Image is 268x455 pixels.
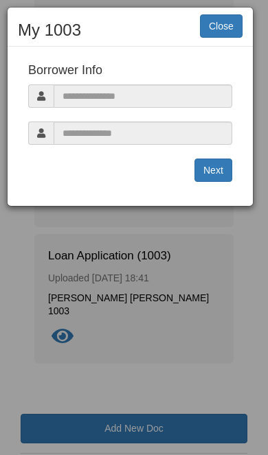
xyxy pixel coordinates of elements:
button: Next [194,159,232,182]
button: Close [200,14,243,38]
h2: My 1003 [18,21,243,39]
input: Your First Name [54,84,232,108]
input: Your Last Name [54,121,232,145]
h3: Borrower Info [28,64,232,78]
